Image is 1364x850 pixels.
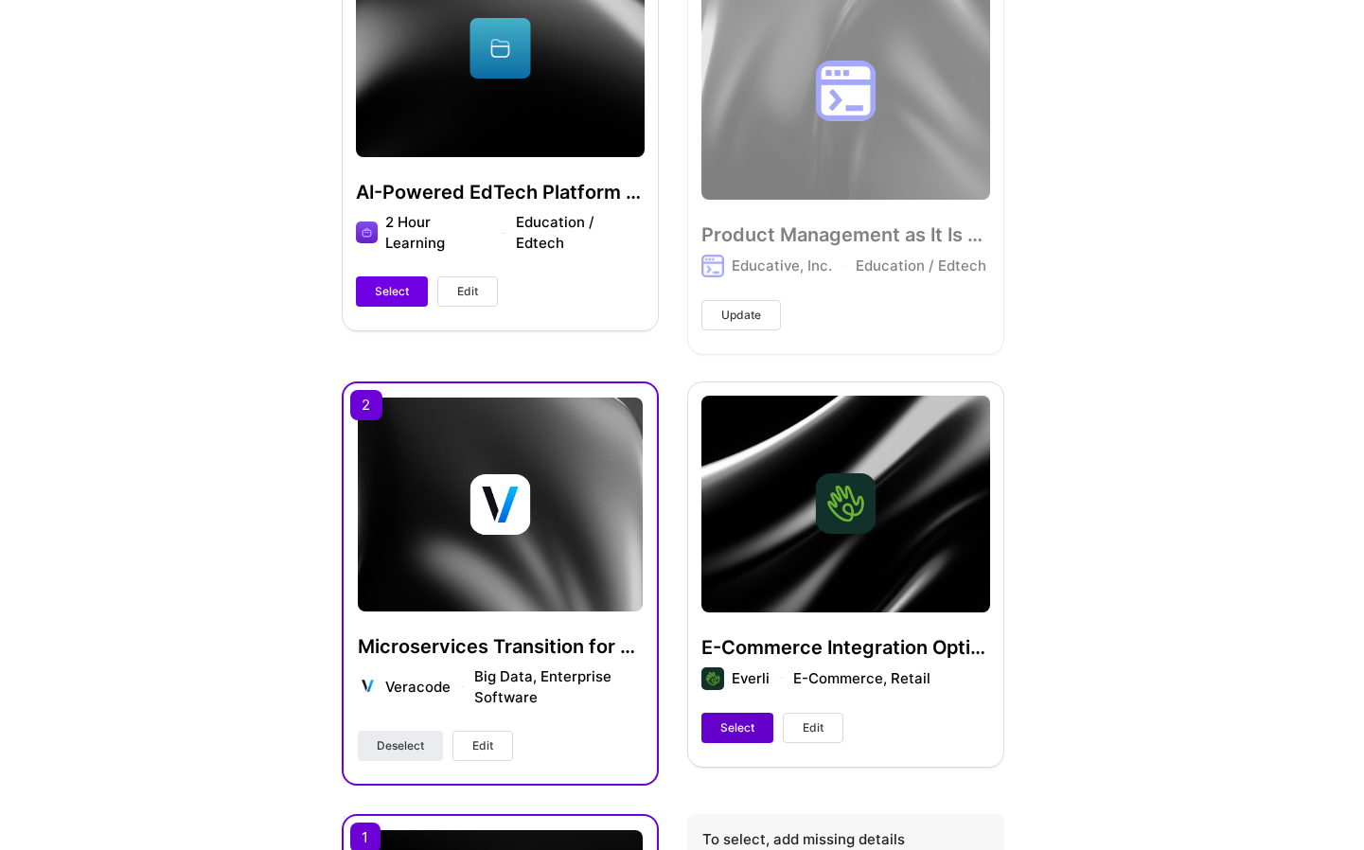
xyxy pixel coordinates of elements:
button: Select [701,713,773,743]
span: Edit [457,283,478,300]
img: Company logo [469,474,530,535]
span: Select [375,283,409,300]
img: cover [358,398,643,611]
button: Edit [437,276,498,307]
h4: Microservices Transition for Data Platform [358,634,643,659]
div: Veracode Big Data, Enterprise Software [385,666,643,708]
button: Edit [452,731,513,761]
img: Company logo [358,676,378,696]
button: Select [356,276,428,307]
span: Select [720,719,754,736]
img: divider [460,686,465,687]
span: Update [721,307,761,324]
span: Edit [472,737,493,754]
button: Edit [783,713,843,743]
button: Update [701,300,781,330]
span: Edit [803,719,824,736]
button: Deselect [358,731,443,761]
span: Deselect [377,737,424,754]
